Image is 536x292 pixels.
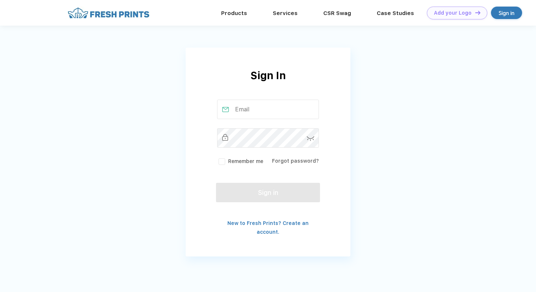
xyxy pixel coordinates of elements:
button: Sign in [216,183,320,202]
img: DT [475,11,480,15]
label: Remember me [217,158,263,165]
img: email_active.svg [222,107,229,112]
img: password-icon.svg [307,136,314,141]
a: Forgot password? [272,158,319,164]
a: New to Fresh Prints? Create an account. [227,220,309,235]
div: Add your Logo [434,10,472,16]
div: Sign in [499,9,514,17]
div: Sign In [186,68,350,100]
a: Products [221,10,247,16]
a: Sign in [491,7,522,19]
input: Email [217,100,319,119]
img: fo%20logo%202.webp [66,7,152,19]
img: password_inactive.svg [222,134,228,141]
